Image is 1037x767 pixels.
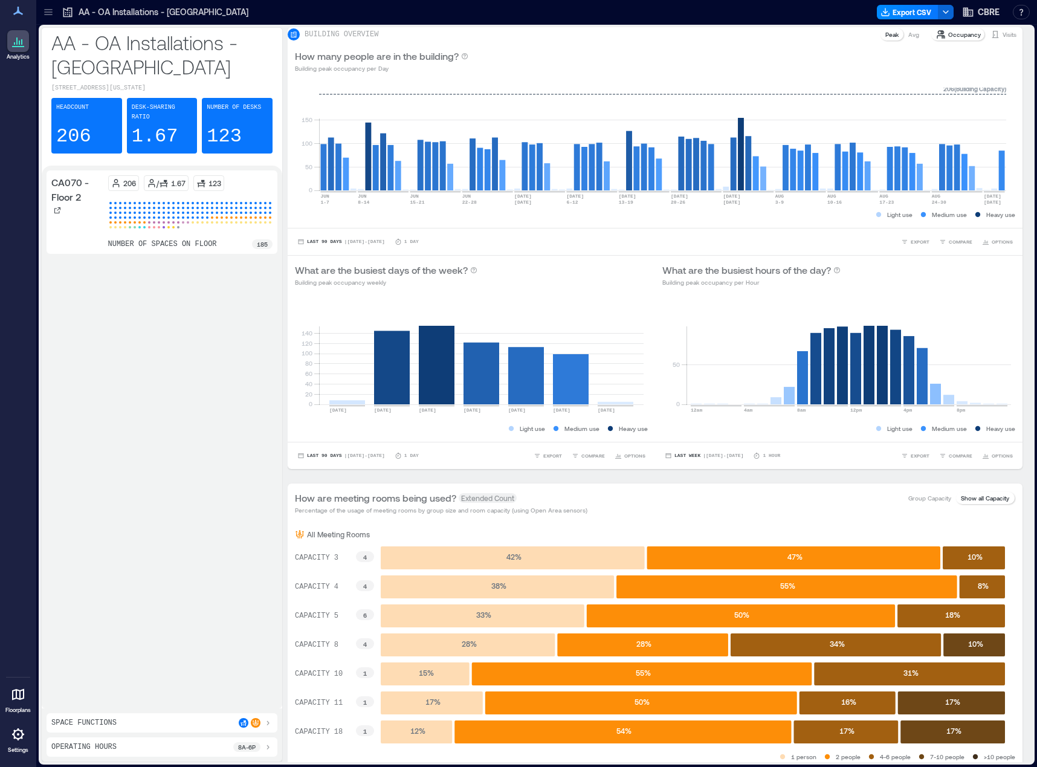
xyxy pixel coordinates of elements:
text: 8pm [957,407,966,413]
p: Occupancy [948,30,981,39]
text: CAPACITY 10 [295,670,343,678]
tspan: 150 [302,116,312,123]
p: How are meeting rooms being used? [295,491,456,505]
text: [DATE] [723,199,740,205]
text: 55 % [636,668,651,677]
p: Light use [520,424,545,433]
button: Last 90 Days |[DATE]-[DATE] [295,450,387,462]
text: 15 % [419,668,434,677]
tspan: 100 [302,349,312,357]
p: Headcount [56,103,89,112]
text: 50 % [635,697,650,706]
text: 10 % [968,639,983,648]
text: [DATE] [508,407,526,413]
text: 15-21 [410,199,424,205]
span: COMPARE [949,238,972,245]
p: Number of Desks [207,103,261,112]
p: 1.67 [132,125,178,149]
text: 17 % [946,727,961,735]
text: 38 % [491,581,506,590]
text: [DATE] [566,193,584,199]
text: JUN [410,193,419,199]
span: EXPORT [911,238,929,245]
p: Medium use [564,424,599,433]
span: OPTIONS [992,452,1013,459]
button: Export CSV [877,5,938,19]
p: Peak [885,30,899,39]
a: Analytics [3,27,33,64]
p: 8a - 6p [238,742,256,752]
p: Settings [8,746,28,754]
p: 1 person [791,752,816,762]
p: AA - OA Installations - [GEOGRAPHIC_DATA] [79,6,248,18]
tspan: 40 [305,380,312,387]
a: Floorplans [2,680,34,717]
text: [DATE] [984,199,1001,205]
text: 10-16 [827,199,842,205]
p: 1 Day [404,452,419,459]
tspan: 140 [302,329,312,337]
p: BUILDING OVERVIEW [305,30,378,39]
span: EXPORT [911,452,929,459]
button: EXPORT [899,236,932,248]
text: [DATE] [671,193,688,199]
text: 12am [691,407,702,413]
button: Last 90 Days |[DATE]-[DATE] [295,236,387,248]
text: 55 % [780,581,795,590]
p: CA070 - Floor 2 [51,175,103,204]
text: 31 % [903,668,919,677]
text: 12 % [410,727,425,735]
text: 17 % [425,697,441,706]
text: 34 % [830,639,845,648]
text: [DATE] [464,407,481,413]
text: JUN [320,193,329,199]
p: Heavy use [986,210,1015,219]
text: CAPACITY 18 [295,728,343,736]
p: Heavy use [619,424,648,433]
text: [DATE] [514,193,532,199]
tspan: 120 [302,340,312,347]
p: Building peak occupancy weekly [295,277,477,287]
text: 6-12 [566,199,578,205]
text: [DATE] [619,193,636,199]
text: [DATE] [553,407,570,413]
p: Operating Hours [51,742,117,752]
p: Medium use [932,210,967,219]
text: 3-9 [775,199,784,205]
span: EXPORT [543,452,562,459]
text: AUG [879,193,888,199]
text: 4pm [903,407,913,413]
p: Heavy use [986,424,1015,433]
text: AUG [827,193,836,199]
p: 206 [123,178,136,188]
text: [DATE] [598,407,615,413]
text: CAPACITY 5 [295,612,338,620]
text: 18 % [945,610,960,619]
tspan: 60 [305,370,312,377]
text: 33 % [476,610,491,619]
button: COMPARE [937,236,975,248]
button: EXPORT [531,450,564,462]
text: 20-26 [671,199,685,205]
text: [DATE] [514,199,532,205]
p: Desk-sharing ratio [132,103,193,122]
p: Avg [908,30,919,39]
text: 17 % [945,697,960,706]
p: 206 [56,125,91,149]
text: 28 % [636,639,651,648]
button: Last Week |[DATE]-[DATE] [662,450,746,462]
text: CAPACITY 8 [295,641,338,649]
p: Show all Capacity [961,493,1009,503]
p: 123 [207,125,242,149]
text: 10 % [968,552,983,561]
span: COMPARE [581,452,605,459]
p: What are the busiest days of the week? [295,263,468,277]
text: [DATE] [723,193,740,199]
p: Percentage of the usage of meeting rooms by group size and room capacity (using Open Area sensors) [295,505,587,515]
p: All Meeting Rooms [307,529,370,539]
text: 12pm [850,407,862,413]
p: Light use [887,210,913,219]
text: 24-30 [932,199,946,205]
p: 1 Hour [763,452,780,459]
text: [DATE] [329,407,347,413]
